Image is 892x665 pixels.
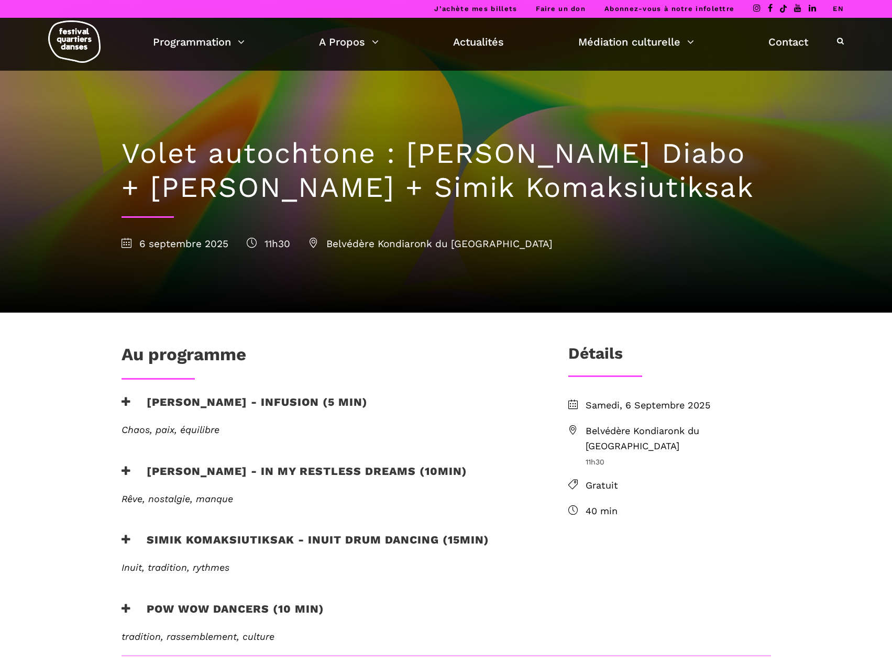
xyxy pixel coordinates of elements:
[434,5,517,13] a: J’achète mes billets
[122,631,274,642] em: tradition, rassemblement, culture
[453,33,504,51] a: Actualités
[122,238,228,250] span: 6 septembre 2025
[586,504,771,519] span: 40 min
[122,602,324,628] h3: Pow Wow Dancers (10 min)
[319,33,379,51] a: A Propos
[122,493,233,504] em: Rêve, nostalgie, manque
[768,33,808,51] a: Contact
[122,424,219,435] em: Chaos, paix, équilibre
[604,5,734,13] a: Abonnez-vous à notre infolettre
[568,344,623,370] h3: Détails
[578,33,694,51] a: Médiation culturelle
[48,20,101,63] img: logo-fqd-med
[122,464,467,491] h3: [PERSON_NAME] - In my restless dreams (10min)
[586,478,771,493] span: Gratuit
[586,424,771,454] span: Belvédère Kondiaronk du [GEOGRAPHIC_DATA]
[122,562,229,573] em: Inuit, tradition, rythmes
[586,456,771,468] span: 11h30
[122,395,368,422] h3: [PERSON_NAME] - Infusion (5 min)
[247,238,290,250] span: 11h30
[309,238,553,250] span: Belvédère Kondiaronk du [GEOGRAPHIC_DATA]
[586,398,771,413] span: Samedi, 6 Septembre 2025
[833,5,844,13] a: EN
[122,344,246,370] h1: Au programme
[153,33,245,51] a: Programmation
[536,5,586,13] a: Faire un don
[122,137,771,205] h1: Volet autochtone : [PERSON_NAME] Diabo + [PERSON_NAME] + Simik Komaksiutiksak
[122,533,489,559] h3: Simik Komaksiutiksak - Inuit Drum Dancing (15min)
